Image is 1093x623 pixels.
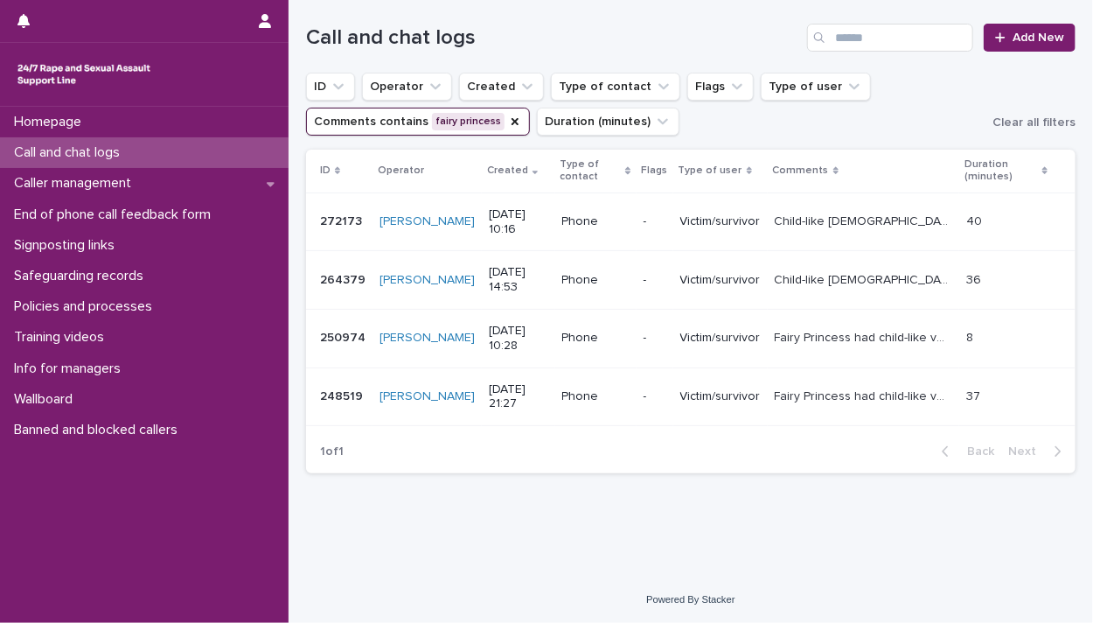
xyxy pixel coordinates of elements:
button: Comments [306,108,530,136]
p: 8 [966,327,977,346]
p: Banned and blocked callers [7,422,191,438]
button: Flags [687,73,754,101]
span: Add New [1013,31,1064,44]
p: 37 [966,386,984,404]
p: 264379 [320,269,369,288]
p: Type of user [679,161,742,180]
p: Victim/survivor [680,214,761,229]
p: 248519 [320,386,366,404]
a: Add New [984,24,1076,52]
p: ID [320,161,331,180]
p: Phone [562,214,630,229]
button: Operator [362,73,452,101]
a: [PERSON_NAME] [379,273,475,288]
a: [PERSON_NAME] [379,389,475,404]
p: - [644,389,666,404]
button: Next [1001,444,1076,459]
p: [DATE] 10:28 [489,324,548,353]
p: [DATE] 10:16 [489,207,548,237]
button: Clear all filters [985,109,1076,136]
button: Back [928,444,1001,459]
p: Safeguarding records [7,268,157,284]
input: Search [807,24,973,52]
button: Type of contact [551,73,680,101]
p: Victim/survivor [680,273,761,288]
a: [PERSON_NAME] [379,214,475,229]
p: Wallboard [7,391,87,408]
p: Info for managers [7,360,135,377]
button: Duration (minutes) [537,108,679,136]
p: Comments [773,161,829,180]
p: 250974 [320,327,369,346]
tr: 250974250974 [PERSON_NAME] [DATE] 10:28Phone-Victim/survivorFairy Princess had child-like voice a... [306,309,1076,367]
a: [PERSON_NAME] [379,331,475,346]
span: Next [1008,445,1047,458]
p: Phone [562,389,630,404]
p: Fairy Princess had child-like voice, asked worker to be with them whilst they hid away from the s... [775,386,956,404]
button: Type of user [761,73,871,101]
span: Back [957,445,994,458]
p: - [644,273,666,288]
p: Phone [562,331,630,346]
p: Call and chat logs [7,144,134,161]
tr: 272173272173 [PERSON_NAME] [DATE] 10:16Phone-Victim/survivorChild-like [DEMOGRAPHIC_DATA] feels "... [306,192,1076,251]
p: Victim/survivor [680,389,761,404]
p: Signposting links [7,237,129,254]
p: 36 [966,269,985,288]
p: Policies and processes [7,298,166,315]
button: Created [459,73,544,101]
p: Child-like female spoke about home smelling like garlic and her fear of it as it triggered memori... [775,269,956,288]
tr: 248519248519 [PERSON_NAME] [DATE] 21:27Phone-Victim/survivorFairy Princess had child-like voice, ... [306,367,1076,426]
p: Victim/survivor [680,331,761,346]
a: Powered By Stacker [646,594,734,605]
p: Caller management [7,175,145,192]
span: Clear all filters [992,116,1076,129]
p: Operator [378,161,424,180]
p: Duration (minutes) [964,155,1038,187]
p: [DATE] 14:53 [489,265,548,295]
img: rhQMoQhaT3yELyF149Cw [14,57,154,92]
p: 40 [966,211,985,229]
p: Child-like female feels "sparkling shiny like a star" today, like a "fairy princess". Spoke about... [775,211,956,229]
p: Type of contact [560,155,622,187]
p: Homepage [7,114,95,130]
p: Fairy Princess had child-like voice and was feeling “not good”, refused to confirm age or whether... [775,327,956,346]
button: ID [306,73,355,101]
p: - [644,331,666,346]
p: Phone [562,273,630,288]
p: Training videos [7,329,118,346]
p: 1 of 1 [306,430,358,473]
p: Created [487,161,528,180]
h1: Call and chat logs [306,25,800,51]
tr: 264379264379 [PERSON_NAME] [DATE] 14:53Phone-Victim/survivorChild-like [DEMOGRAPHIC_DATA] spoke a... [306,251,1076,310]
p: Flags [642,161,668,180]
p: 272173 [320,211,365,229]
p: End of phone call feedback form [7,206,225,223]
p: - [644,214,666,229]
p: [DATE] 21:27 [489,382,548,412]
